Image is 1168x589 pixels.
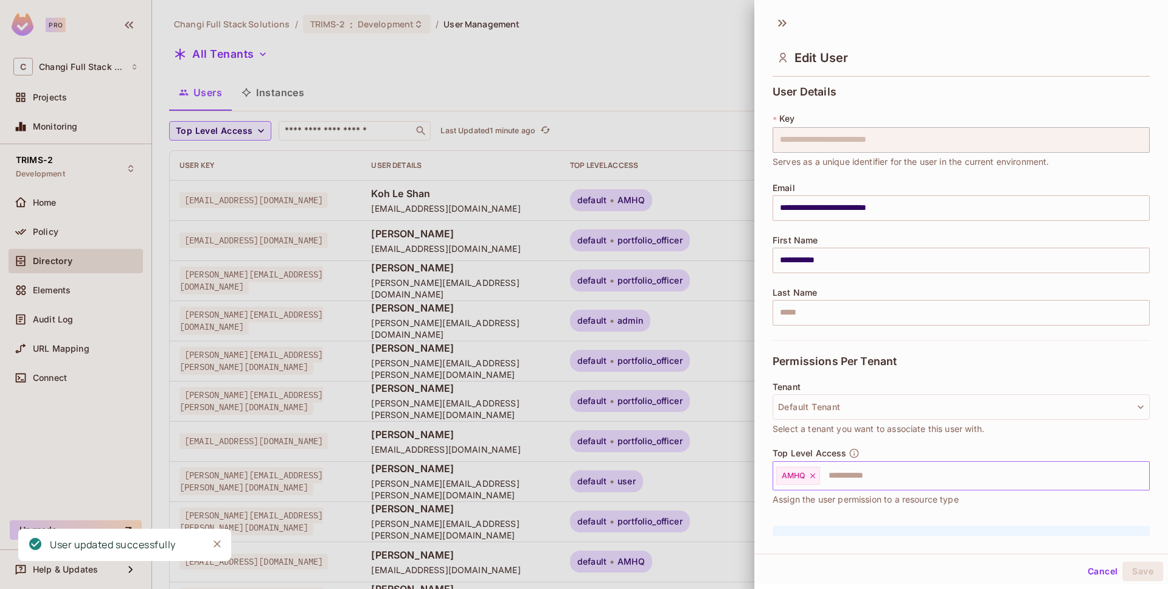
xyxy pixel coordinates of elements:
[773,422,984,436] span: Select a tenant you want to associate this user with.
[773,155,1049,169] span: Serves as a unique identifier for the user in the current environment.
[773,288,817,298] span: Last Name
[773,355,897,368] span: Permissions Per Tenant
[773,394,1150,420] button: Default Tenant
[773,86,836,98] span: User Details
[773,235,818,245] span: First Name
[779,114,794,124] span: Key
[50,537,176,552] div: User updated successfully
[804,535,1140,576] p: It seems like there are no resource roles defined in this environment. In order to assign resourc...
[773,448,846,458] span: Top Level Access
[773,382,801,392] span: Tenant
[1122,562,1163,581] button: Save
[1083,562,1122,581] button: Cancel
[773,493,959,506] span: Assign the user permission to a resource type
[794,51,848,65] span: Edit User
[776,467,820,485] div: AMHQ
[1143,474,1145,476] button: Open
[782,471,806,481] span: AMHQ
[773,183,795,193] span: Email
[208,535,226,553] button: Close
